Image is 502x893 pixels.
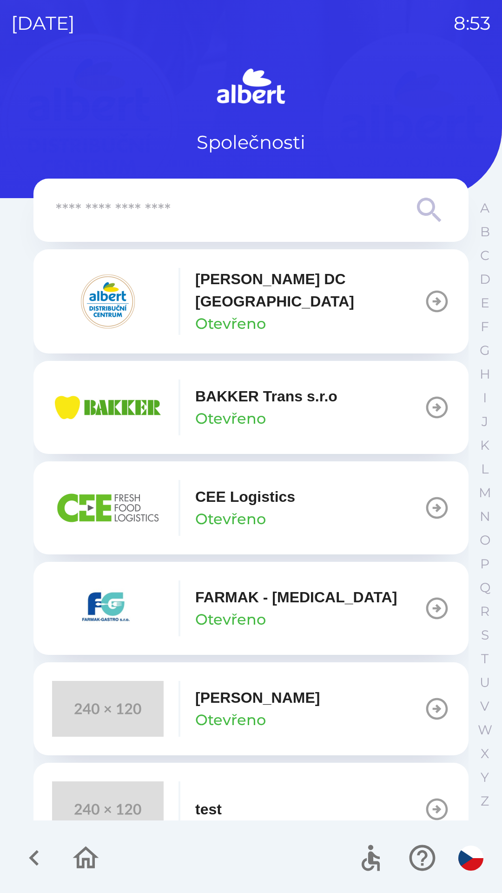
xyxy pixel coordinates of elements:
[473,291,496,315] button: E
[480,342,490,359] p: G
[480,508,490,525] p: N
[480,224,490,240] p: B
[473,552,496,576] button: P
[480,366,490,382] p: H
[33,763,469,856] button: test
[473,528,496,552] button: O
[473,789,496,813] button: Z
[480,603,489,620] p: R
[473,315,496,339] button: F
[473,267,496,291] button: D
[480,532,490,548] p: O
[33,562,469,655] button: FARMAK - [MEDICAL_DATA]Otevřeno
[473,481,496,505] button: M
[478,722,492,738] p: W
[480,698,489,714] p: V
[195,385,337,407] p: BAKKER Trans s.r.o
[33,65,469,110] img: Logo
[52,681,164,737] img: 240x120
[473,410,496,433] button: J
[52,580,164,636] img: 5ee10d7b-21a5-4c2b-ad2f-5ef9e4226557.png
[195,798,222,820] p: test
[52,273,164,329] img: 092fc4fe-19c8-4166-ad20-d7efd4551fba.png
[195,407,266,430] p: Otevřeno
[473,766,496,789] button: Y
[481,793,489,809] p: Z
[11,9,75,37] p: [DATE]
[52,781,164,837] img: 240x120
[473,362,496,386] button: H
[481,461,489,477] p: L
[473,694,496,718] button: V
[473,220,496,244] button: B
[481,295,489,311] p: E
[479,485,491,501] p: M
[480,674,490,691] p: U
[473,718,496,742] button: W
[473,339,496,362] button: G
[480,200,489,216] p: A
[458,846,483,871] img: cs flag
[480,247,489,264] p: C
[473,457,496,481] button: L
[473,623,496,647] button: S
[473,244,496,267] button: C
[473,505,496,528] button: N
[473,600,496,623] button: R
[195,508,266,530] p: Otevřeno
[481,769,489,786] p: Y
[52,380,164,435] img: eba99837-dbda-48f3-8a63-9647f5990611.png
[473,433,496,457] button: K
[473,196,496,220] button: A
[480,580,490,596] p: Q
[195,586,397,608] p: FARMAK - [MEDICAL_DATA]
[454,9,491,37] p: 8:53
[481,319,489,335] p: F
[473,386,496,410] button: I
[482,413,488,430] p: J
[473,647,496,671] button: T
[473,742,496,766] button: X
[195,486,295,508] p: CEE Logistics
[481,651,489,667] p: T
[480,271,490,287] p: D
[481,746,489,762] p: X
[195,313,266,335] p: Otevřeno
[195,709,266,731] p: Otevřeno
[195,686,320,709] p: [PERSON_NAME]
[33,361,469,454] button: BAKKER Trans s.r.oOtevřeno
[480,437,489,453] p: K
[473,576,496,600] button: Q
[481,627,489,643] p: S
[33,662,469,755] button: [PERSON_NAME]Otevřeno
[483,390,487,406] p: I
[195,268,424,313] p: [PERSON_NAME] DC [GEOGRAPHIC_DATA]
[52,480,164,536] img: ba8847e2-07ef-438b-a6f1-28de549c3032.png
[480,556,489,572] p: P
[195,608,266,631] p: Otevřeno
[33,461,469,554] button: CEE LogisticsOtevřeno
[33,249,469,353] button: [PERSON_NAME] DC [GEOGRAPHIC_DATA]Otevřeno
[197,128,305,156] p: Společnosti
[473,671,496,694] button: U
